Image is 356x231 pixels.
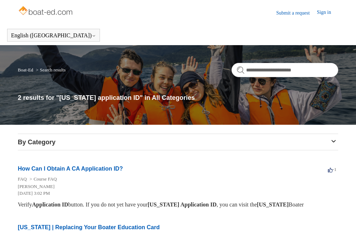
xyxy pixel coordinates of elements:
[34,67,66,72] li: Search results
[18,138,338,147] h3: By Category
[18,176,27,182] a: FAQ
[276,9,317,17] a: Submit a request
[257,202,288,208] em: [US_STATE]
[148,202,217,208] em: [US_STATE] Application ID
[18,67,34,72] li: Boat-Ed
[18,190,50,196] time: 01/05/2024, 15:02
[232,63,338,77] input: Search
[328,167,336,172] span: -1
[11,32,96,39] button: English ([GEOGRAPHIC_DATA])
[18,200,338,209] div: Verify button. If you do not yet have your , you can visit the Boater
[32,202,60,208] em: Application
[332,207,351,226] div: Live chat
[18,93,338,103] h1: 2 results for "[US_STATE] application ID" in All Categories
[317,9,338,17] a: Sign in
[18,183,331,190] li: [PERSON_NAME]
[28,176,57,182] li: Course FAQ
[18,4,74,18] img: Boat-Ed Help Center home page
[18,224,160,230] a: [US_STATE] | Replacing Your Boater Education Card
[18,166,123,172] a: How Can I Obtain A CA Application ID?
[18,67,33,72] a: Boat-Ed
[62,202,68,208] em: ID
[33,176,57,182] a: Course FAQ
